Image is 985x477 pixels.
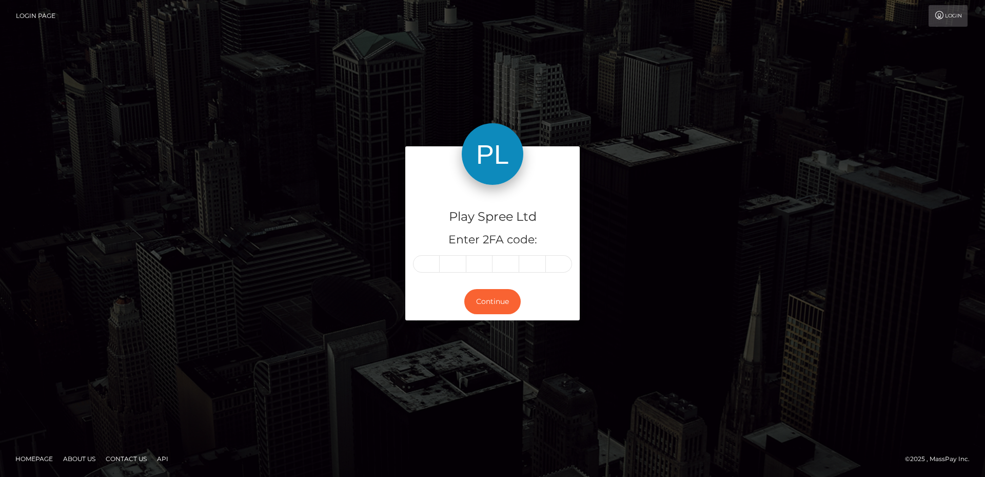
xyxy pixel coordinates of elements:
[462,123,523,185] img: Play Spree Ltd
[59,451,100,467] a: About Us
[905,453,977,465] div: © 2025 , MassPay Inc.
[11,451,57,467] a: Homepage
[16,5,55,27] a: Login Page
[464,289,521,314] button: Continue
[413,208,572,226] h4: Play Spree Ltd
[413,232,572,248] h5: Enter 2FA code:
[153,451,172,467] a: API
[102,451,151,467] a: Contact Us
[929,5,968,27] a: Login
